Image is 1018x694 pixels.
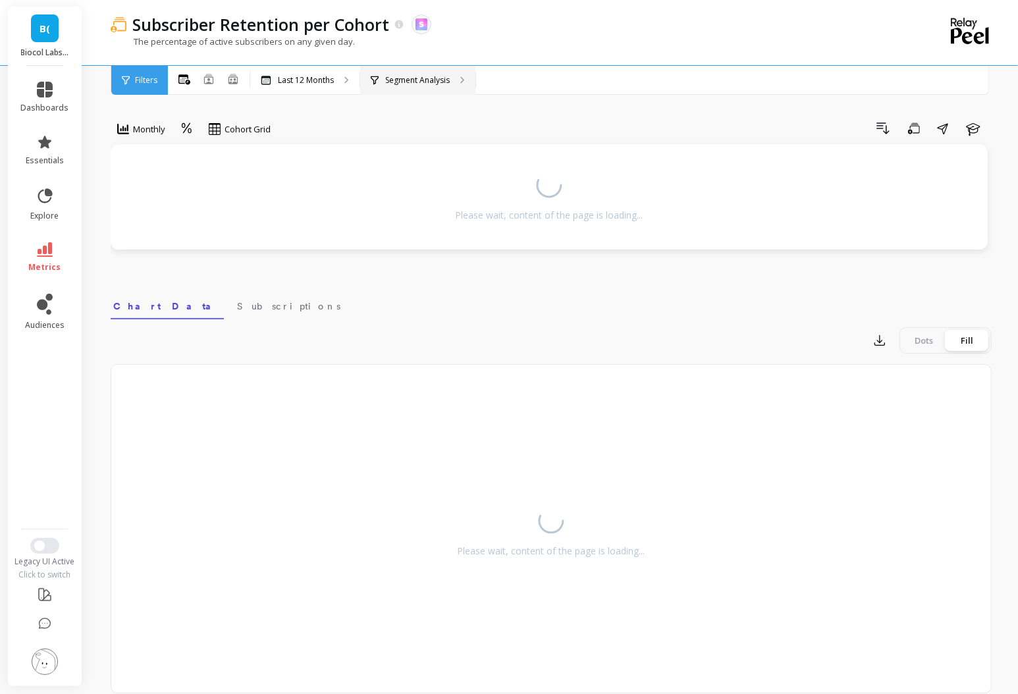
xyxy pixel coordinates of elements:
[8,570,82,580] div: Click to switch
[133,13,390,36] p: Subscriber Retention per Cohort
[31,211,59,221] span: explore
[456,209,643,222] div: Please wait, content of the page is loading...
[278,75,334,86] p: Last 12 Months
[113,300,221,313] span: Chart Data
[111,36,355,47] p: The percentage of active subscribers on any given day.
[8,556,82,567] div: Legacy UI Active
[26,155,64,166] span: essentials
[21,103,69,113] span: dashboards
[111,16,126,32] img: header icon
[385,75,450,86] p: Segment Analysis
[21,47,69,58] p: Biocol Labs (US)
[111,289,992,319] nav: Tabs
[30,538,59,554] button: Switch to New UI
[25,320,65,331] span: audiences
[902,330,946,351] div: Dots
[415,18,427,30] img: api.skio.svg
[458,545,645,558] div: Please wait, content of the page is loading...
[237,300,340,313] span: Subscriptions
[135,75,157,86] span: Filters
[133,123,165,136] span: Monthly
[225,123,271,136] span: Cohort Grid
[32,649,58,675] img: profile picture
[946,330,989,351] div: Fill
[40,21,50,36] span: B(
[29,262,61,273] span: metrics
